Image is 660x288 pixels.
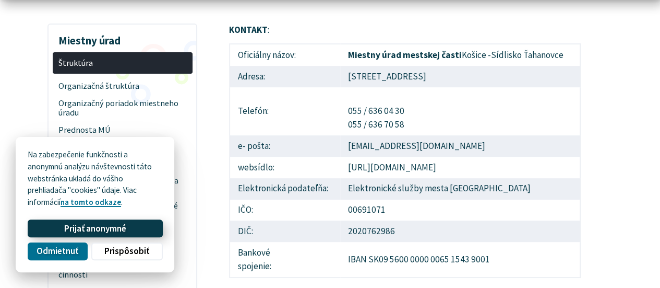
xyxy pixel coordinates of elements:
[340,242,581,277] td: IBAN SK
[230,178,340,200] td: Elektronická podateľňa:
[58,95,186,121] span: Organizačný poriadok miestneho úradu
[37,246,78,257] span: Odmietnuť
[230,200,340,221] td: IČO:
[230,221,340,242] td: DIČ:
[348,119,404,130] a: 055 / 636 70 58
[230,44,340,66] td: Oficiálny názov:
[230,157,340,178] td: websídlo:
[348,204,386,215] a: 00691071
[379,254,449,265] a: 09 5600 0000 0065
[53,27,193,49] h3: Miestny úrad
[340,44,581,66] td: Košice -Sídlisko Ťahanovce
[451,254,490,265] a: 1543 9001
[348,225,395,237] a: 2020762986
[58,54,186,72] span: Štruktúra
[104,246,149,257] span: Prispôsobiť
[348,105,404,117] a: 055 / 636 04 30
[61,197,121,207] a: na tomto odkaze
[28,149,162,209] p: Na zabezpečenie funkčnosti a anonymnú analýzu návštevnosti táto webstránka ukladá do vášho prehli...
[229,24,581,37] p: :
[348,182,531,194] a: Elektronické služby mesta [GEOGRAPHIC_DATA]
[53,121,193,139] a: Prednosta MÚ
[229,24,268,36] strong: KONTAKT
[58,121,186,139] span: Prednosta MÚ
[28,243,87,260] button: Odmietnuť
[230,242,340,277] td: Bankové spojenie:
[53,95,193,121] a: Organizačný poriadok miestneho úradu
[58,77,186,95] span: Organizačná štruktúra
[340,66,581,87] td: [STREET_ADDRESS]
[53,77,193,95] a: Organizačná štruktúra
[230,66,340,87] td: Adresa:
[230,135,340,157] td: e- pošta:
[28,220,162,237] button: Prijať anonymné
[64,223,126,234] span: Prijať anonymné
[340,157,581,178] td: [URL][DOMAIN_NAME]
[230,87,340,135] td: Telefón:
[340,135,581,157] td: [EMAIL_ADDRESS][DOMAIN_NAME]
[91,243,162,260] button: Prispôsobiť
[53,52,193,74] a: Štruktúra
[348,49,462,61] strong: Miestny úrad mestskej časti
